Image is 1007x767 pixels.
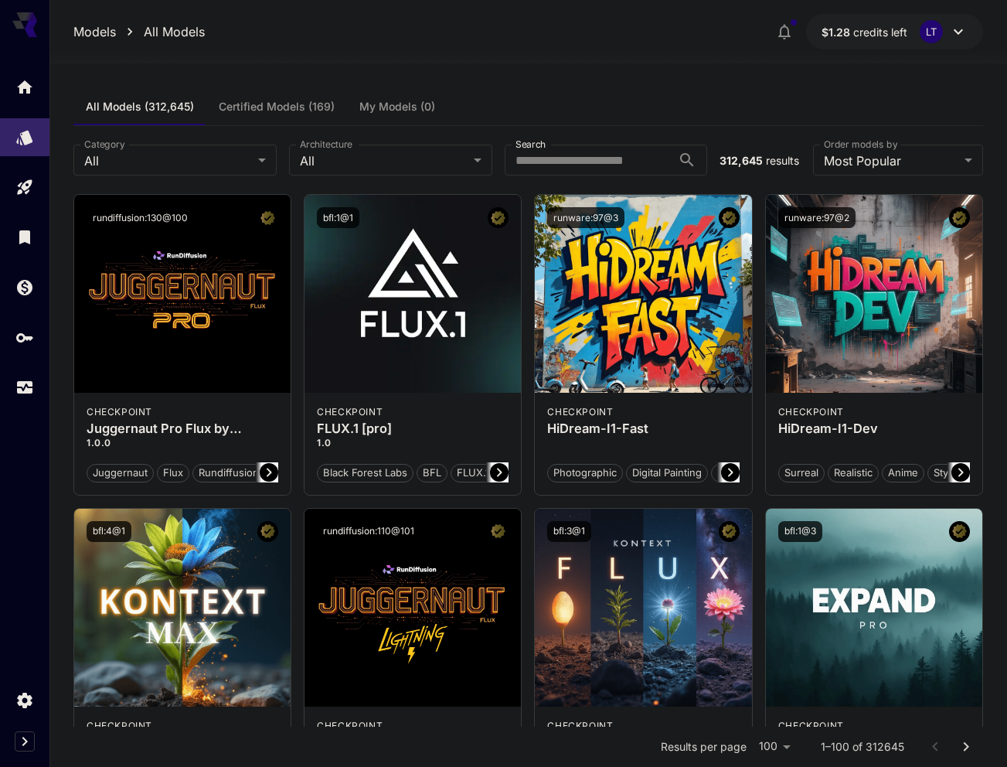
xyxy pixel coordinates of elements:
[661,739,747,755] p: Results per page
[317,207,359,228] button: bfl:1@1
[87,719,152,733] p: checkpoint
[547,462,623,482] button: Photographic
[547,421,739,436] h3: HiDream-I1-Fast
[317,462,413,482] button: Black Forest Labs
[87,405,152,419] div: FLUX.1 D
[87,421,278,436] h3: Juggernaut Pro Flux by RunDiffusion
[15,690,34,710] div: Settings
[86,100,194,114] span: All Models (312,645)
[753,735,796,758] div: 100
[949,521,970,542] button: Certified Model – Vetted for best performance and includes a commercial license.
[627,465,707,481] span: Digital Painting
[626,462,708,482] button: Digital Painting
[87,719,152,733] div: FLUX.1 Kontext [max]
[451,465,522,481] span: FLUX.1 [pro]
[87,207,194,228] button: rundiffusion:130@100
[317,719,383,733] p: checkpoint
[547,719,613,733] div: FLUX.1 Kontext [pro]
[15,77,34,97] div: Home
[15,278,34,297] div: Wallet
[87,405,152,419] p: checkpoint
[15,328,34,347] div: API Keys
[821,739,904,755] p: 1–100 of 312645
[778,462,825,482] button: Surreal
[87,462,154,482] button: juggernaut
[920,20,943,43] div: LT
[451,462,522,482] button: FLUX.1 [pro]
[73,22,205,41] nav: breadcrumb
[822,26,853,39] span: $1.28
[317,405,383,419] div: fluxpro
[317,719,383,733] div: FLUX.1 D
[300,138,352,151] label: Architecture
[87,436,278,450] p: 1.0.0
[824,152,958,170] span: Most Popular
[15,178,34,197] div: Playground
[547,719,613,733] p: checkpoint
[87,521,131,542] button: bfl:4@1
[157,462,189,482] button: flux
[193,465,264,481] span: rundiffusion
[824,138,897,151] label: Order models by
[318,465,413,481] span: Black Forest Labs
[719,207,740,228] button: Certified Model – Vetted for best performance and includes a commercial license.
[417,465,447,481] span: BFL
[257,521,278,542] button: Certified Model – Vetted for best performance and includes a commercial license.
[712,465,770,481] span: Cinematic
[927,462,977,482] button: Stylized
[359,100,435,114] span: My Models (0)
[488,207,509,228] button: Certified Model – Vetted for best performance and includes a commercial license.
[84,152,252,170] span: All
[778,719,844,733] p: checkpoint
[15,227,34,247] div: Library
[778,719,844,733] div: fluxpro
[317,421,509,436] h3: FLUX.1 [pro]
[949,207,970,228] button: Certified Model – Vetted for best performance and includes a commercial license.
[417,462,447,482] button: BFL
[778,405,844,419] div: HiDream Dev
[15,731,35,752] button: Expand sidebar
[547,405,613,419] p: checkpoint
[778,207,856,228] button: runware:97@2
[317,405,383,419] p: checkpoint
[73,22,116,41] a: Models
[300,152,468,170] span: All
[720,154,763,167] span: 312,645
[15,378,34,397] div: Usage
[828,462,879,482] button: Realistic
[547,405,613,419] div: HiDream Fast
[853,26,907,39] span: credits left
[15,128,34,147] div: Models
[192,462,265,482] button: rundiffusion
[719,521,740,542] button: Certified Model – Vetted for best performance and includes a commercial license.
[778,521,822,542] button: bfl:1@3
[882,462,924,482] button: Anime
[778,405,844,419] p: checkpoint
[87,465,153,481] span: juggernaut
[778,421,970,436] h3: HiDream-I1-Dev
[257,207,278,228] button: Certified Model – Vetted for best performance and includes a commercial license.
[547,521,591,542] button: bfl:3@1
[822,24,907,40] div: $1.2791
[711,462,771,482] button: Cinematic
[928,465,976,481] span: Stylized
[883,465,924,481] span: Anime
[144,22,205,41] a: All Models
[515,138,546,151] label: Search
[828,465,878,481] span: Realistic
[219,100,335,114] span: Certified Models (169)
[766,154,799,167] span: results
[806,14,983,49] button: $1.2791LT
[548,465,622,481] span: Photographic
[317,436,509,450] p: 1.0
[84,138,125,151] label: Category
[779,465,824,481] span: Surreal
[158,465,189,481] span: flux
